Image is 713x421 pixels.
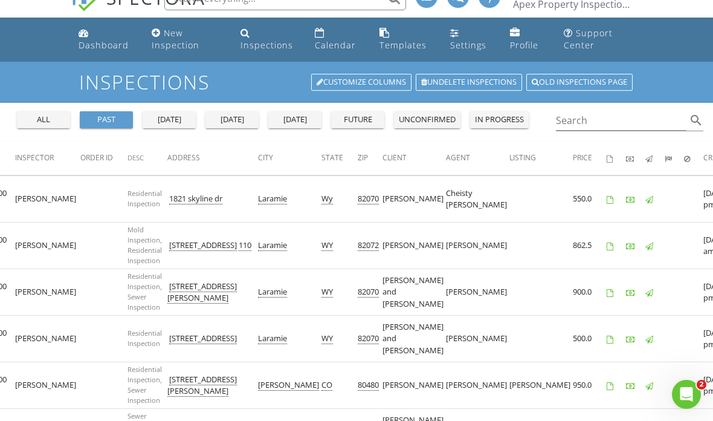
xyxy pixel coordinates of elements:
td: [PERSON_NAME] [382,223,446,269]
span: Residential Inspection [127,328,162,348]
th: Price: Not sorted. [573,142,607,175]
th: Zip: Not sorted. [358,142,382,175]
div: Settings [450,39,486,51]
td: [PERSON_NAME] [15,176,80,223]
td: [PERSON_NAME] [446,223,509,269]
td: 862.5 [573,223,607,269]
button: [DATE] [205,111,259,128]
div: in progress [475,114,524,126]
span: State [321,152,343,163]
div: Support Center [564,27,613,51]
button: past [80,111,133,128]
span: Residential Inspection [127,189,162,208]
span: City [258,152,273,163]
div: [DATE] [210,114,254,126]
i: search [689,113,703,128]
td: Cheisty [PERSON_NAME] [446,176,509,223]
th: Canceled: Not sorted. [684,142,703,175]
th: Desc: Not sorted. [127,142,167,175]
td: [PERSON_NAME] [446,316,509,362]
span: 2 [697,380,706,390]
a: Settings [445,22,495,57]
span: Order ID [80,152,113,163]
td: 950.0 [573,362,607,409]
a: Undelete inspections [416,74,522,91]
a: New Inspection [147,22,226,57]
td: [PERSON_NAME] [446,269,509,316]
span: Client [382,152,407,163]
div: Calendar [315,39,356,51]
button: unconfirmed [394,111,460,128]
span: Inspector [15,152,54,163]
th: Published: Not sorted. [645,142,665,175]
th: Listing: Not sorted. [509,142,573,175]
th: City: Not sorted. [258,142,321,175]
div: Profile [510,39,538,51]
iframe: Intercom live chat [672,380,701,409]
a: Old inspections page [526,74,633,91]
a: Customize Columns [311,74,411,91]
th: Address: Not sorted. [167,142,258,175]
td: [PERSON_NAME] [15,316,80,362]
span: Residential Inspection, Sewer Inspection [127,272,162,311]
a: Inspections [236,22,300,57]
td: [PERSON_NAME] and [PERSON_NAME] [382,316,446,362]
h1: Inspections [79,71,634,93]
th: Paid: Not sorted. [626,142,645,175]
td: 900.0 [573,269,607,316]
span: Address [167,152,200,163]
th: Submitted: Not sorted. [665,142,684,175]
a: Templates [375,22,436,57]
span: Desc [127,153,144,162]
span: Agent [446,152,470,163]
td: 500.0 [573,316,607,362]
th: State: Not sorted. [321,142,358,175]
td: [PERSON_NAME] [15,269,80,316]
span: Residential Inspection, Sewer Inspection [127,365,162,404]
div: all [22,114,65,126]
input: Search [556,111,686,131]
div: future [336,114,379,126]
td: [PERSON_NAME] and [PERSON_NAME] [382,269,446,316]
button: [DATE] [143,111,196,128]
span: Zip [358,152,368,163]
button: all [17,111,70,128]
button: in progress [470,111,529,128]
button: future [331,111,384,128]
div: past [85,114,128,126]
td: [PERSON_NAME] [382,176,446,223]
span: Mold Inspection, Residential Inspection [127,225,162,264]
div: New Inspection [152,27,199,51]
th: Order ID: Not sorted. [80,142,127,175]
div: [DATE] [147,114,191,126]
button: [DATE] [268,111,321,128]
div: unconfirmed [399,114,456,126]
td: 550.0 [573,176,607,223]
div: [DATE] [273,114,317,126]
th: Inspector: Not sorted. [15,142,80,175]
td: [PERSON_NAME] [446,362,509,409]
td: [PERSON_NAME] [15,223,80,269]
span: Price [573,152,592,163]
th: Agreements signed: Not sorted. [607,142,626,175]
td: [PERSON_NAME] [382,362,446,409]
a: Calendar [310,22,365,57]
td: [PERSON_NAME] [15,362,80,409]
div: Dashboard [79,39,129,51]
span: Listing [509,152,536,163]
div: Templates [379,39,427,51]
a: Dashboard [74,22,137,57]
td: [PERSON_NAME] [509,362,573,409]
th: Client: Not sorted. [382,142,446,175]
a: Profile [505,22,550,57]
a: Support Center [559,22,639,57]
div: Inspections [240,39,293,51]
th: Agent: Not sorted. [446,142,509,175]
